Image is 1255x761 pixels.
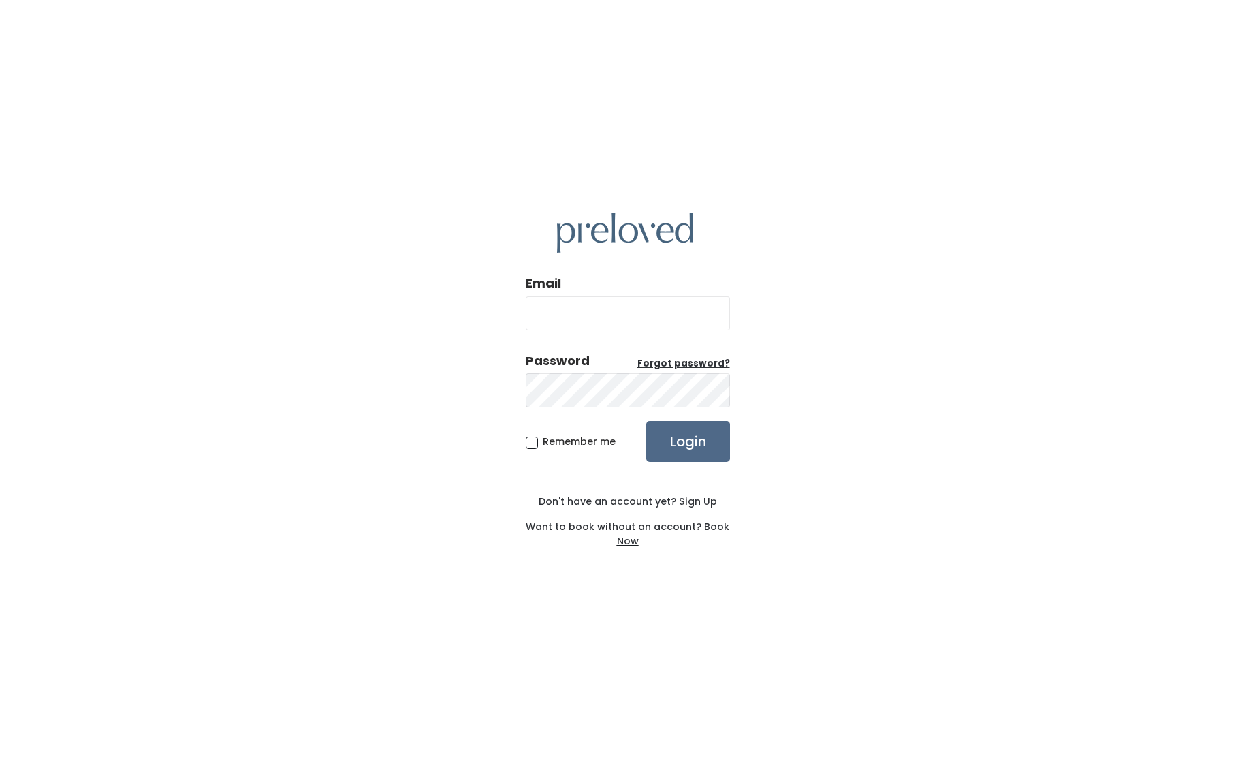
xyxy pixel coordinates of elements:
span: Remember me [543,435,616,448]
input: Login [646,421,730,462]
a: Book Now [617,520,730,548]
label: Email [526,275,561,292]
a: Forgot password? [637,357,730,371]
u: Sign Up [679,495,717,508]
div: Want to book without an account? [526,509,730,548]
img: preloved logo [557,213,693,253]
div: Password [526,352,590,370]
div: Don't have an account yet? [526,495,730,509]
a: Sign Up [676,495,717,508]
